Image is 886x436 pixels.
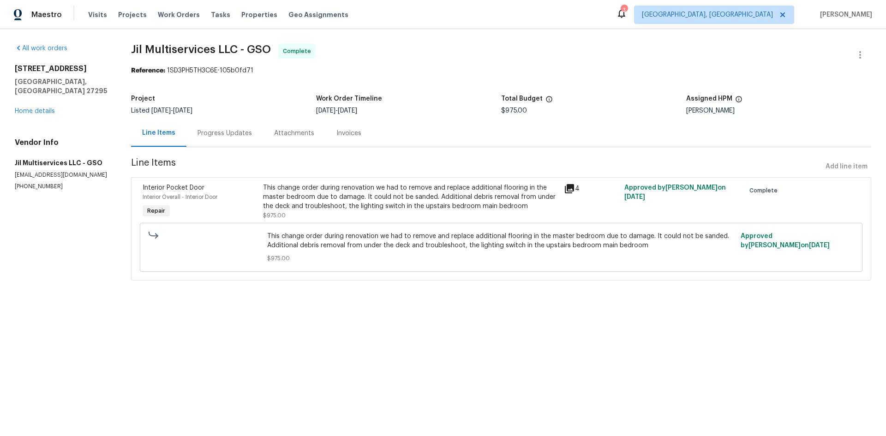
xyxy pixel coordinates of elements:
[31,10,62,19] span: Maestro
[501,96,543,102] h5: Total Budget
[198,129,252,138] div: Progress Updates
[741,233,830,249] span: Approved by [PERSON_NAME] on
[131,158,822,175] span: Line Items
[151,108,171,114] span: [DATE]
[316,108,335,114] span: [DATE]
[144,206,169,215] span: Repair
[624,185,726,200] span: Approved by [PERSON_NAME] on
[158,10,200,19] span: Work Orders
[686,96,732,102] h5: Assigned HPM
[267,254,736,263] span: $975.00
[338,108,357,114] span: [DATE]
[131,66,871,75] div: 1SD3PH5TH3C6E-105b0fd71
[15,108,55,114] a: Home details
[15,171,109,179] p: [EMAIL_ADDRESS][DOMAIN_NAME]
[15,158,109,167] h5: Jil Multiservices LLC - GSO
[686,108,871,114] div: [PERSON_NAME]
[151,108,192,114] span: -
[263,183,559,211] div: This change order during renovation we had to remove and replace additional flooring in the maste...
[316,108,357,114] span: -
[624,194,645,200] span: [DATE]
[15,183,109,191] p: [PHONE_NUMBER]
[131,96,155,102] h5: Project
[267,232,736,250] span: This change order during renovation we had to remove and replace additional flooring in the maste...
[274,129,314,138] div: Attachments
[15,45,67,52] a: All work orders
[501,108,527,114] span: $975.00
[15,77,109,96] h5: [GEOGRAPHIC_DATA], [GEOGRAPHIC_DATA] 27295
[143,194,217,200] span: Interior Overall - Interior Door
[131,44,271,55] span: Jil Multiservices LLC - GSO
[816,10,872,19] span: [PERSON_NAME]
[173,108,192,114] span: [DATE]
[336,129,361,138] div: Invoices
[88,10,107,19] span: Visits
[288,10,348,19] span: Geo Assignments
[131,67,165,74] b: Reference:
[316,96,382,102] h5: Work Order Timeline
[241,10,277,19] span: Properties
[642,10,773,19] span: [GEOGRAPHIC_DATA], [GEOGRAPHIC_DATA]
[15,64,109,73] h2: [STREET_ADDRESS]
[735,96,742,108] span: The hpm assigned to this work order.
[545,96,553,108] span: The total cost of line items that have been proposed by Opendoor. This sum includes line items th...
[143,185,204,191] span: Interior Pocket Door
[118,10,147,19] span: Projects
[131,108,192,114] span: Listed
[621,6,627,15] div: 3
[211,12,230,18] span: Tasks
[263,213,286,218] span: $975.00
[749,186,781,195] span: Complete
[809,242,830,249] span: [DATE]
[564,183,619,194] div: 4
[283,47,315,56] span: Complete
[142,128,175,137] div: Line Items
[15,138,109,147] h4: Vendor Info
